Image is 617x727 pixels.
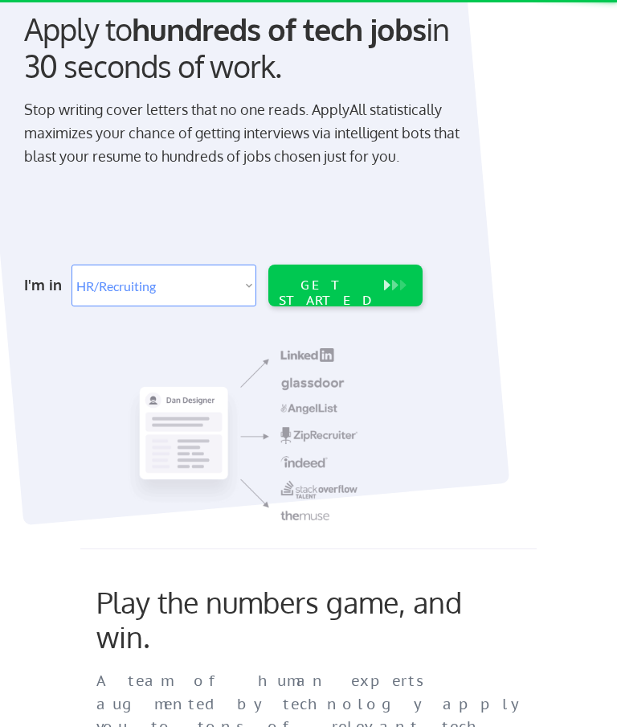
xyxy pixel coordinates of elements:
div: GET STARTED [275,277,378,308]
div: Apply to in 30 seconds of work. [24,11,464,84]
div: Stop writing cover letters that no one reads. ApplyAll statistically maximizes your chance of get... [24,98,464,167]
div: I'm in [24,272,63,298]
strong: hundreds of tech jobs [132,10,426,48]
div: Play the numbers game, and win. [96,585,488,654]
